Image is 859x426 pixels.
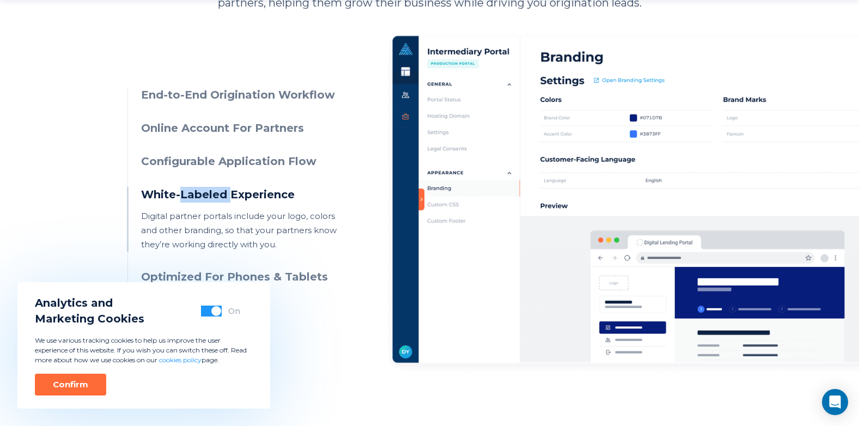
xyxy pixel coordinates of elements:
h3: Optimized For Phones & Tablets [141,269,339,285]
div: Open Intercom Messenger [822,389,848,415]
p: We use various tracking cookies to help us improve the user experience of this website. If you wi... [35,336,253,365]
p: Digital partner portals include your logo, colors and other branding, so that your partners know ... [141,209,339,252]
button: Confirm [35,374,106,395]
h3: End-to-End Origination Workflow [141,87,339,103]
span: Marketing Cookies [35,311,144,327]
div: Confirm [53,379,88,390]
div: On [228,306,240,317]
span: Analytics and [35,295,144,311]
h3: Online Account For Partners [141,120,339,136]
a: cookies policy [159,356,202,364]
h3: Configurable Application Flow [141,154,339,169]
h3: White-Labeled Experience [141,187,339,203]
